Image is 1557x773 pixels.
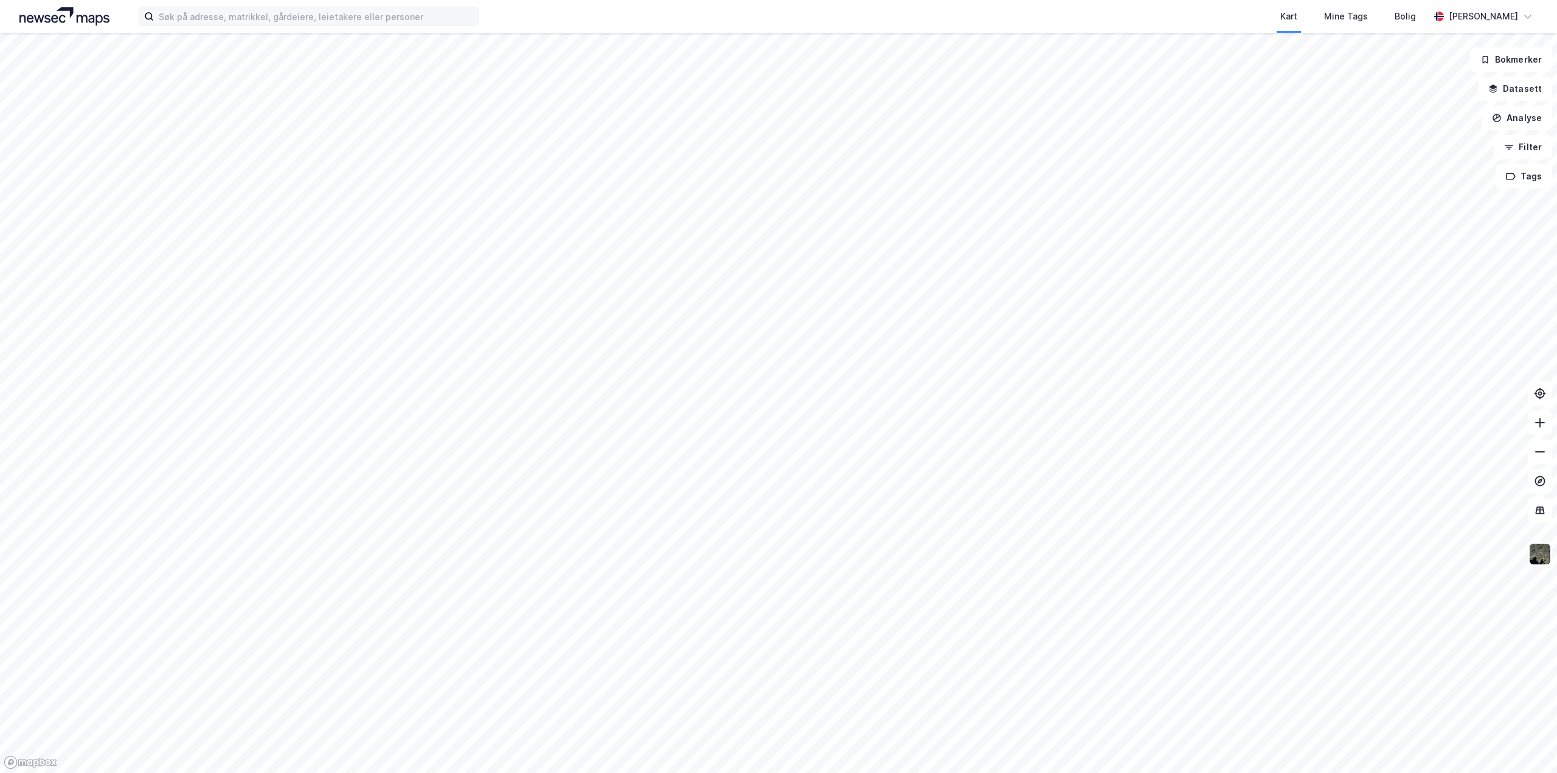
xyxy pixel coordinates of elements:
div: [PERSON_NAME] [1449,9,1518,24]
div: Bolig [1395,9,1416,24]
input: Søk på adresse, matrikkel, gårdeiere, leietakere eller personer [154,7,479,26]
img: logo.a4113a55bc3d86da70a041830d287a7e.svg [19,7,109,26]
div: Mine Tags [1324,9,1368,24]
div: Kart [1280,9,1297,24]
iframe: Chat Widget [1496,715,1557,773]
